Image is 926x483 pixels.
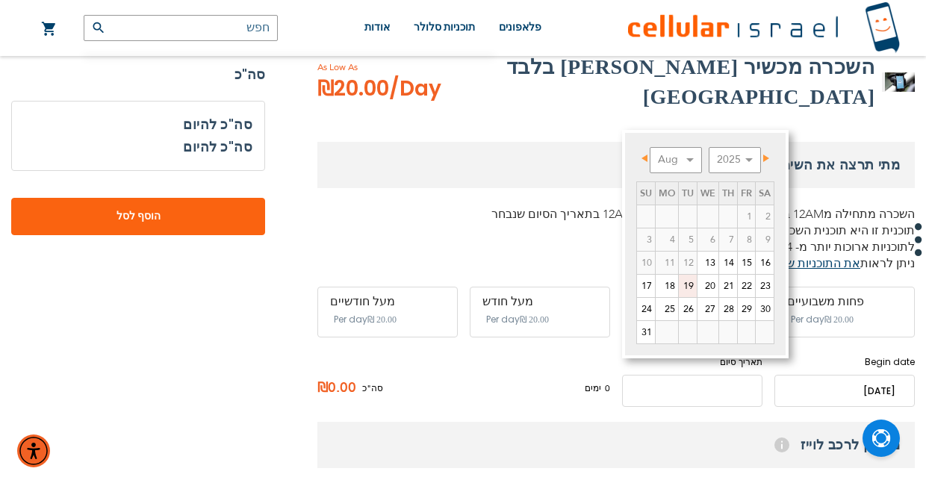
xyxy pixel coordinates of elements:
span: Per day [791,313,824,326]
span: Per day [486,313,520,326]
a: 19 [679,275,697,297]
h3: סה"כ להיום [183,136,252,158]
span: ‏20.00 ₪ [520,314,549,325]
a: 17 [637,275,655,297]
a: 28 [719,298,737,320]
a: 15 [738,252,755,274]
label: תאריך סיום [622,355,762,369]
a: 21 [719,275,737,297]
span: 10 [637,252,655,274]
a: 20 [697,275,718,297]
input: MM/DD/YYYY [622,375,762,407]
span: 11 [656,252,678,274]
h3: סה"כ להיום [24,113,252,136]
strong: סה"כ [11,63,265,86]
a: 25 [656,298,678,320]
span: 12 [679,252,697,274]
span: פלאפונים [499,22,541,33]
span: Per day [334,313,367,326]
span: ימים [585,381,601,395]
div: מעל חודשיים [330,295,445,308]
span: ‏20.00 ₪ [824,314,854,325]
h3: מתי תרצה את השירות? [317,142,915,188]
a: 22 [738,275,755,297]
label: Begin date [774,355,915,369]
span: הוסף לסל [60,208,216,224]
select: Select year [709,147,761,173]
span: תוכניות סלולר [414,22,476,33]
div: מעל חודש [482,295,597,308]
a: 30 [756,298,774,320]
a: 13 [697,252,718,274]
p: תוכנית זו היא תוכנית השכרה לתקופה קצרה לתוכניות ארוכות יותר מ- 4 חודשים ניתן לראות [317,222,915,272]
a: 29 [738,298,755,320]
input: MM/DD/YYYY [774,375,915,407]
td: minimum 5 days rental Or minimum 4 months on Long term plans [679,251,697,274]
span: 0 [601,381,610,395]
a: 14 [719,252,737,274]
a: Next [754,149,773,168]
a: 31 [637,321,655,343]
a: 26 [679,298,697,320]
img: לוגו סלולר ישראל [628,1,900,54]
div: פחות משבועיים [787,295,902,308]
h3: מחזיק לרכב לוייז [317,422,915,468]
input: חפש [84,15,278,41]
span: As Low As [317,60,482,74]
td: minimum 5 days rental Or minimum 4 months on Long term plans [637,251,656,274]
span: /Day [389,74,441,104]
select: Select month [650,147,702,173]
div: תפריט נגישות [17,434,50,467]
span: אודות [364,22,390,33]
span: Prev [641,155,647,162]
span: סה"כ [362,381,383,395]
span: ₪0.00 [317,377,362,399]
a: 18 [656,275,678,297]
span: ‏20.00 ₪ [367,314,397,325]
a: 23 [756,275,774,297]
td: minimum 5 days rental Or minimum 4 months on Long term plans [656,251,679,274]
a: את התוכניות שלנו כאן [752,255,860,272]
button: הוסף לסל [11,198,265,235]
span: Next [763,155,769,162]
a: 24 [637,298,655,320]
a: Prev [638,149,656,168]
h2: השכרה מכשיר [PERSON_NAME] בלבד [GEOGRAPHIC_DATA] [482,52,874,112]
img: השכרה מכשיר וייז בלבד בישראל [885,72,915,92]
a: 16 [756,252,774,274]
a: 27 [697,298,718,320]
span: ₪20.00 [317,74,441,104]
p: השכרה מתחילה מ12AM בתאריך ההתחלה שנבחר, ועד ל12AM בתאריך הסיום שנבחר [317,206,915,222]
span: Help [774,437,789,452]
